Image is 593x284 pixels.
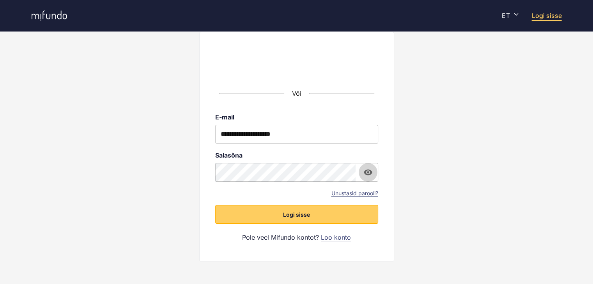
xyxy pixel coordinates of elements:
a: Loo konto [321,233,351,242]
span: Logi sisse [283,211,310,219]
span: Või [292,89,301,97]
a: Logi sisse [532,12,562,19]
div: ET [502,12,519,19]
span: Pole veel Mifundo kontot? [242,233,319,242]
label: E-mail [215,113,378,121]
a: Unustasid parooli? [331,189,378,197]
button: Logi sisse [215,205,378,224]
label: Salasõna [215,151,378,159]
iframe: Sisselogimine Google'i nupu abil [230,57,363,74]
